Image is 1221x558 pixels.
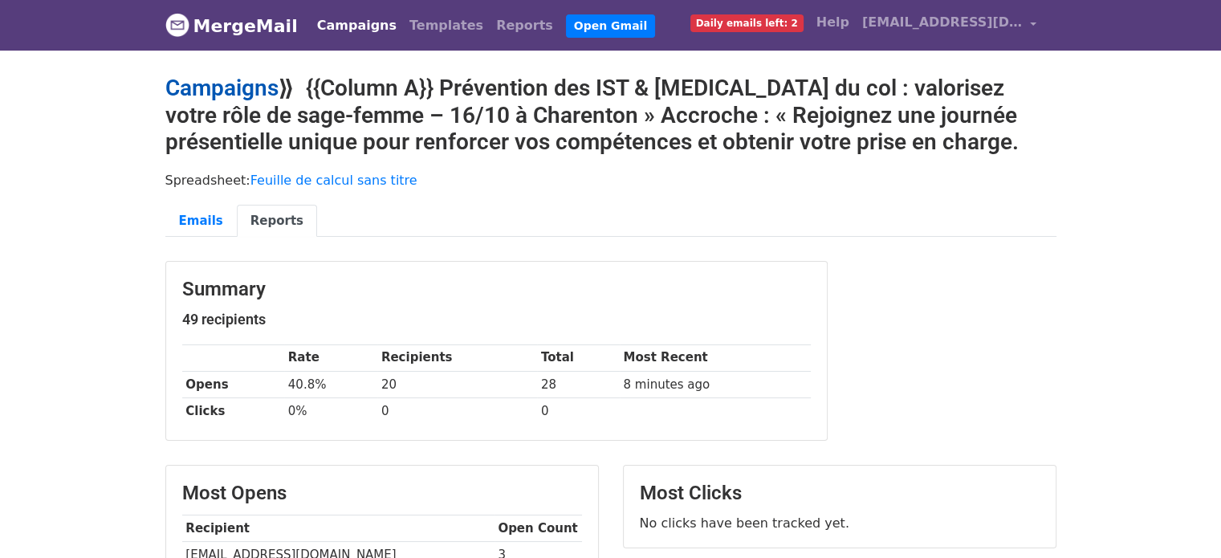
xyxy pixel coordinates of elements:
[165,9,298,43] a: MergeMail
[182,515,495,541] th: Recipient
[377,397,537,424] td: 0
[165,172,1056,189] p: Spreadsheet:
[182,397,284,424] th: Clicks
[182,311,811,328] h5: 49 recipients
[284,371,377,397] td: 40.8%
[537,344,620,371] th: Total
[237,205,317,238] a: Reports
[810,6,856,39] a: Help
[566,14,655,38] a: Open Gmail
[690,14,804,32] span: Daily emails left: 2
[490,10,560,42] a: Reports
[284,344,377,371] th: Rate
[377,344,537,371] th: Recipients
[250,173,417,188] a: Feuille de calcul sans titre
[856,6,1044,44] a: [EMAIL_ADDRESS][DOMAIN_NAME]
[284,397,377,424] td: 0%
[403,10,490,42] a: Templates
[182,371,284,397] th: Opens
[495,515,582,541] th: Open Count
[1141,481,1221,558] iframe: Chat Widget
[377,371,537,397] td: 20
[165,75,1056,156] h2: ⟫ {{Column A}} Prévention des IST & [MEDICAL_DATA] du col : valorisez votre rôle de sage-femme – ...
[537,371,620,397] td: 28
[1141,481,1221,558] div: Widget de chat
[182,482,582,505] h3: Most Opens
[537,397,620,424] td: 0
[165,75,279,101] a: Campaigns
[684,6,810,39] a: Daily emails left: 2
[620,344,811,371] th: Most Recent
[165,13,189,37] img: MergeMail logo
[182,278,811,301] h3: Summary
[165,205,237,238] a: Emails
[620,371,811,397] td: 8 minutes ago
[640,515,1040,532] p: No clicks have been tracked yet.
[640,482,1040,505] h3: Most Clicks
[311,10,403,42] a: Campaigns
[862,13,1023,32] span: [EMAIL_ADDRESS][DOMAIN_NAME]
